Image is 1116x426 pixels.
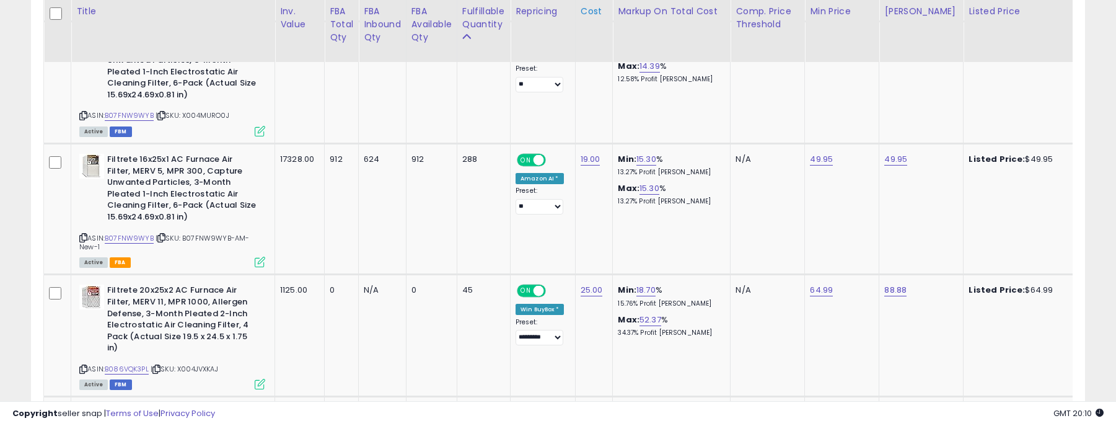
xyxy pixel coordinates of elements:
span: FBA [110,257,131,268]
div: Preset: [516,64,566,92]
a: 52.37 [639,314,661,326]
div: 624 [364,154,397,165]
div: 17328.00 [280,154,315,165]
a: 49.95 [884,153,907,166]
div: FBA Available Qty [411,5,452,44]
b: Filtrete 16x25x1 AC Furnace Air Filter, MERV 5, MPR 300, Capture Unwanted Particles, 3-Month Plea... [107,32,258,104]
p: 15.76% Profit [PERSON_NAME] [618,300,721,308]
div: Fulfillable Quantity [462,5,505,31]
p: 34.37% Profit [PERSON_NAME] [618,329,721,337]
span: FBM [110,379,132,390]
span: All listings currently available for purchase on Amazon [79,379,108,390]
a: B086VQK3PL [105,364,149,375]
a: 64.99 [810,284,833,296]
span: | SKU: B07FNW9WYB-AM-New-1 [79,233,249,252]
a: 25.00 [581,284,603,296]
b: Min: [618,153,636,165]
div: % [618,183,721,206]
b: Filtrete 20x25x2 AC Furnace Air Filter, MERV 11, MPR 1000, Allergen Defense, 3-Month Pleated 2-In... [107,285,258,357]
div: % [618,61,721,84]
a: 19.00 [581,153,600,166]
strong: Copyright [12,407,58,419]
span: 2025-08-15 20:10 GMT [1053,407,1104,419]
div: Listed Price [969,5,1076,18]
div: N/A [736,154,795,165]
div: 0 [330,285,349,296]
div: 912 [330,154,349,165]
div: $64.99 [969,285,1071,296]
span: ON [518,286,534,296]
div: ASIN: [79,154,265,266]
div: N/A [736,285,795,296]
a: 49.95 [810,153,833,166]
a: 88.88 [884,284,907,296]
div: % [618,314,721,337]
a: B07FNW9WYB [105,110,154,121]
p: 12.58% Profit [PERSON_NAME] [618,75,721,84]
span: All listings currently available for purchase on Amazon [79,257,108,268]
div: [PERSON_NAME] [884,5,958,18]
p: 13.27% Profit [PERSON_NAME] [618,168,721,177]
a: 14.39 [639,60,660,73]
div: % [618,285,721,308]
b: Max: [618,314,639,326]
div: 45 [462,285,501,296]
span: OFF [544,155,564,166]
div: ASIN: [79,32,265,135]
div: Preset: [516,187,566,215]
div: Preset: [516,318,566,346]
div: Comp. Price Threshold [736,5,799,31]
div: seller snap | | [12,408,215,420]
div: Cost [581,5,608,18]
span: ON [518,155,534,166]
div: FBA inbound Qty [364,5,401,44]
a: 15.30 [639,182,659,195]
div: Repricing [516,5,570,18]
div: Min Price [810,5,874,18]
span: All listings currently available for purchase on Amazon [79,126,108,137]
div: 1125.00 [280,285,315,296]
div: Inv. value [280,5,319,31]
b: Max: [618,60,639,72]
div: FBA Total Qty [330,5,353,44]
b: Max: [618,182,639,194]
div: Amazon AI * [516,173,564,184]
div: 288 [462,154,501,165]
span: OFF [544,286,564,296]
a: 18.70 [636,284,656,296]
p: 13.27% Profit [PERSON_NAME] [618,197,721,206]
span: | SKU: X004MURO0J [156,110,229,120]
img: 41mqaBwW3EL._SL40_.jpg [79,285,104,309]
div: % [618,154,721,177]
b: Listed Price: [969,284,1025,296]
div: 0 [411,285,447,296]
a: B07FNW9WYB [105,233,154,244]
a: 15.30 [636,153,656,166]
div: $49.95 [969,154,1071,165]
div: Win BuyBox * [516,304,564,315]
b: Filtrete 16x25x1 AC Furnace Air Filter, MERV 5, MPR 300, Capture Unwanted Particles, 3-Month Plea... [107,154,258,226]
div: Markup on Total Cost [618,5,725,18]
img: 41yblNjL5pL._SL40_.jpg [79,154,104,179]
a: Terms of Use [106,407,159,419]
span: FBM [110,126,132,137]
div: Title [76,5,270,18]
span: | SKU: X004JVXKAJ [151,364,218,374]
div: N/A [364,285,397,296]
b: Min: [618,284,636,296]
div: 912 [411,154,447,165]
a: Privacy Policy [160,407,215,419]
b: Listed Price: [969,153,1025,165]
div: ASIN: [79,285,265,388]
